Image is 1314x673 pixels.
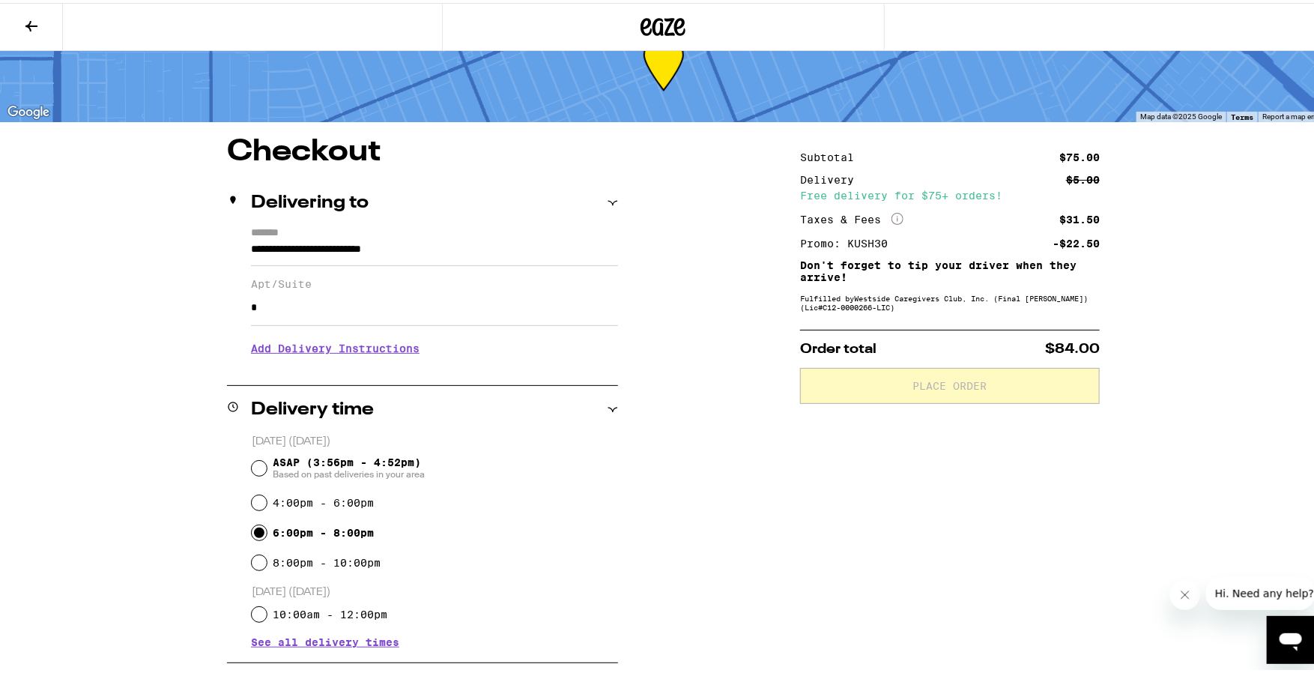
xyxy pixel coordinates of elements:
div: Promo: KUSH30 [800,235,898,246]
span: Order total [800,339,876,353]
button: Place Order [800,365,1100,401]
label: 4:00pm - 6:00pm [273,494,374,506]
span: $84.00 [1045,339,1100,353]
div: Fulfilled by Westside Caregivers Club, Inc. (Final [PERSON_NAME]) (Lic# C12-0000266-LIC ) [800,291,1100,309]
label: 6:00pm - 8:00pm [273,524,374,536]
div: $75.00 [1059,149,1100,160]
p: We'll contact you at [PHONE_NUMBER] when we arrive [251,363,618,375]
p: Don't forget to tip your driver when they arrive! [800,256,1100,280]
p: [DATE] ([DATE]) [252,432,618,446]
span: Map data ©2025 Google [1140,109,1222,118]
div: -$22.50 [1053,235,1100,246]
a: Open this area in Google Maps (opens a new window) [4,100,53,119]
h2: Delivery time [251,398,374,416]
div: Free delivery for $75+ orders! [800,187,1100,198]
h1: Checkout [227,134,618,164]
button: See all delivery times [251,634,399,645]
label: Apt/Suite [251,275,618,287]
img: Google [4,100,53,119]
h3: Add Delivery Instructions [251,328,618,363]
div: Delivery [800,172,865,182]
p: [DATE] ([DATE]) [252,582,618,597]
span: Based on past deliveries in your area [273,465,425,477]
iframe: Close message [1170,577,1200,607]
div: $5.00 [1066,172,1100,182]
label: 10:00am - 12:00pm [273,606,387,618]
span: Place Order [913,378,987,388]
span: ASAP (3:56pm - 4:52pm) [273,453,425,477]
div: Taxes & Fees [800,210,903,223]
label: 8:00pm - 10:00pm [273,554,381,566]
h2: Delivering to [251,191,369,209]
div: Subtotal [800,149,865,160]
div: $31.50 [1059,211,1100,222]
a: Terms [1231,109,1253,118]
